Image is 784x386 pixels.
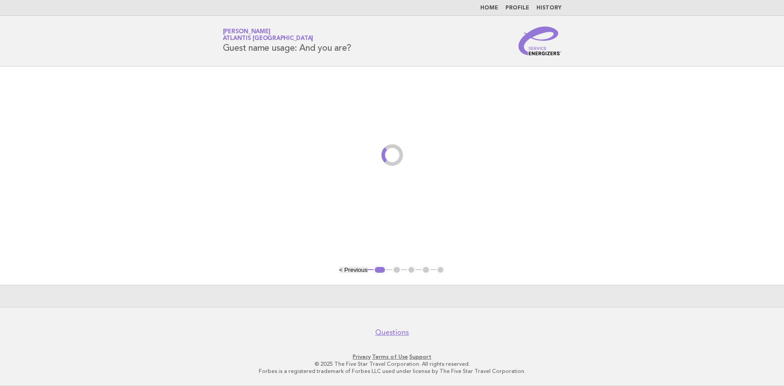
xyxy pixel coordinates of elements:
[372,354,408,360] a: Terms of Use
[223,29,314,41] a: [PERSON_NAME]Atlantis [GEOGRAPHIC_DATA]
[518,27,562,55] img: Service Energizers
[117,368,667,375] p: Forbes is a registered trademark of Forbes LLC used under license by The Five Star Travel Corpora...
[536,5,562,11] a: History
[353,354,371,360] a: Privacy
[117,360,667,368] p: © 2025 The Five Star Travel Corporation. All rights reserved.
[223,29,352,53] h1: Guest name usage: And you are?
[117,353,667,360] p: · ·
[409,354,431,360] a: Support
[223,36,314,42] span: Atlantis [GEOGRAPHIC_DATA]
[375,328,409,337] a: Questions
[505,5,529,11] a: Profile
[480,5,498,11] a: Home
